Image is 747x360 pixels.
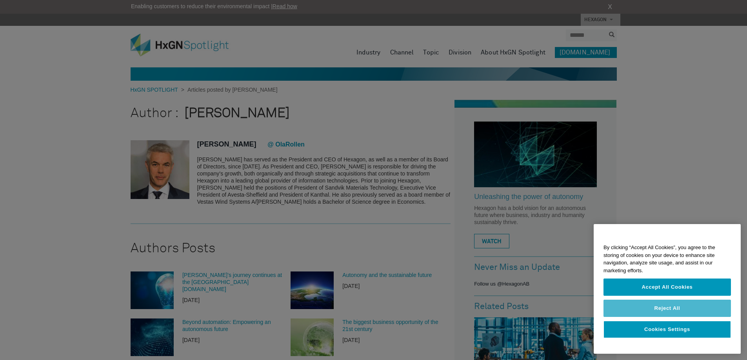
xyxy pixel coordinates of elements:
button: Accept All Cookies [603,279,731,296]
button: Reject All [603,300,731,317]
div: Cookie banner [594,224,741,354]
div: Privacy [594,224,741,354]
button: Cookies Settings [603,321,731,338]
div: By clicking “Accept All Cookies”, you agree to the storing of cookies on your device to enhance s... [594,240,741,279]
